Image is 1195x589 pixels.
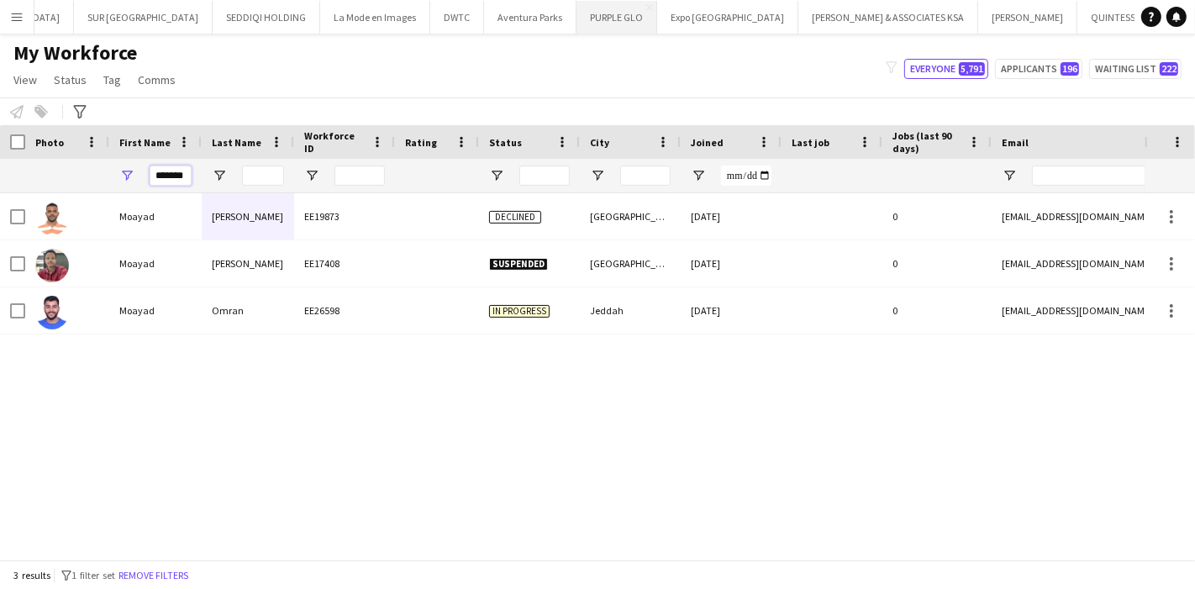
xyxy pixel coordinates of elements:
span: Declined [489,211,541,224]
button: PURPLE GLO [576,1,657,34]
span: 1 filter set [71,569,115,581]
span: 196 [1061,62,1079,76]
div: Jeddah [580,287,681,334]
span: Last job [792,136,829,149]
span: My Workforce [13,40,137,66]
div: [GEOGRAPHIC_DATA] [580,240,681,287]
a: View [7,69,44,91]
div: Moayad [109,240,202,287]
input: Status Filter Input [519,166,570,186]
button: Aventura Parks [484,1,576,34]
div: [PERSON_NAME] [202,193,294,239]
button: Open Filter Menu [489,168,504,183]
button: Waiting list222 [1089,59,1182,79]
div: EE26598 [294,287,395,334]
input: Workforce ID Filter Input [334,166,385,186]
span: Tag [103,72,121,87]
button: Open Filter Menu [1002,168,1017,183]
div: Moayad [109,193,202,239]
span: Photo [35,136,64,149]
button: Open Filter Menu [691,168,706,183]
div: Omran [202,287,294,334]
button: [PERSON_NAME] [978,1,1077,34]
div: Moayad [109,287,202,334]
span: Jobs (last 90 days) [892,129,961,155]
div: 0 [882,287,992,334]
span: Comms [138,72,176,87]
span: In progress [489,305,550,318]
input: City Filter Input [620,166,671,186]
input: Last Name Filter Input [242,166,284,186]
span: Suspended [489,258,548,271]
img: Moayad Mohy aldeen [35,249,69,282]
span: Joined [691,136,724,149]
a: Comms [131,69,182,91]
span: View [13,72,37,87]
button: DWTC [430,1,484,34]
button: Everyone5,791 [904,59,988,79]
input: First Name Filter Input [150,166,192,186]
span: Rating [405,136,437,149]
button: Expo [GEOGRAPHIC_DATA] [657,1,798,34]
span: City [590,136,609,149]
div: [PERSON_NAME] [202,240,294,287]
span: First Name [119,136,171,149]
span: Email [1002,136,1029,149]
div: 0 [882,240,992,287]
div: EE17408 [294,240,395,287]
button: SUR [GEOGRAPHIC_DATA] [74,1,213,34]
img: Moayad Mohamed [35,202,69,235]
button: Remove filters [115,566,192,585]
div: [DATE] [681,287,782,334]
button: Open Filter Menu [212,168,227,183]
div: [DATE] [681,240,782,287]
span: Status [54,72,87,87]
span: Last Name [212,136,261,149]
div: 0 [882,193,992,239]
button: Open Filter Menu [590,168,605,183]
button: Open Filter Menu [304,168,319,183]
a: Status [47,69,93,91]
button: Applicants196 [995,59,1082,79]
button: Open Filter Menu [119,168,134,183]
button: La Mode en Images [320,1,430,34]
div: [DATE] [681,193,782,239]
span: 5,791 [959,62,985,76]
input: Joined Filter Input [721,166,771,186]
img: Moayad Omran [35,296,69,329]
button: SEDDIQI HOLDING [213,1,320,34]
a: Tag [97,69,128,91]
button: [PERSON_NAME] & ASSOCIATES KSA [798,1,978,34]
app-action-btn: Advanced filters [70,102,90,122]
span: Workforce ID [304,129,365,155]
div: EE19873 [294,193,395,239]
div: [GEOGRAPHIC_DATA] [580,193,681,239]
span: 222 [1160,62,1178,76]
span: Status [489,136,522,149]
